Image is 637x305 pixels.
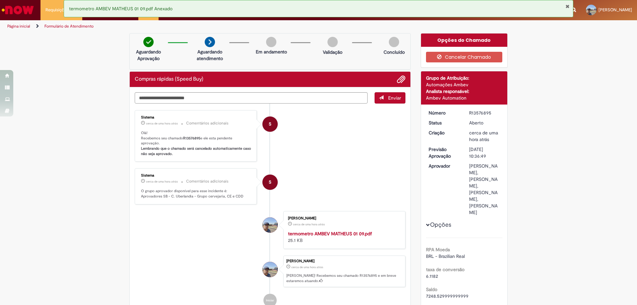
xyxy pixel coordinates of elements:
p: Aguardando atendimento [194,48,226,62]
b: Lembrando que o chamado será cancelado automaticamente caso não seja aprovado. [141,146,252,156]
div: Sistema [141,174,251,178]
b: Saldo [426,286,437,292]
span: cerca de uma hora atrás [469,130,498,142]
small: Comentários adicionais [186,120,229,126]
div: Sistema [141,115,251,119]
button: Fechar Notificação [565,4,570,9]
a: Formulário de Atendimento [44,24,94,29]
div: [PERSON_NAME] [288,216,398,220]
time: 29/09/2025 13:36:49 [291,265,323,269]
b: taxa de conversão [426,267,464,272]
div: 29/09/2025 13:36:49 [469,129,500,143]
p: Aguardando Aprovação [132,48,165,62]
a: termometro AMBEV MATHEUS 01 09.pdf [288,231,372,237]
span: cerca de uma hora atrás [293,222,325,226]
img: arrow-next.png [205,37,215,47]
span: [PERSON_NAME] [599,7,632,13]
time: 29/09/2025 13:36:58 [146,180,178,184]
img: ServiceNow [1,3,35,17]
div: Matheus Machado Talone [262,217,278,233]
div: Matheus Machado Talone [262,262,278,277]
time: 29/09/2025 13:36:44 [293,222,325,226]
dt: Criação [424,129,464,136]
img: check-circle-green.png [143,37,154,47]
div: Ambev Automation [426,95,503,101]
time: 29/09/2025 13:37:02 [146,121,178,125]
textarea: Digite sua mensagem aqui... [135,92,368,104]
dt: Número [424,110,464,116]
div: [PERSON_NAME], [PERSON_NAME], [PERSON_NAME], [PERSON_NAME] [469,163,500,216]
span: Requisições [45,7,69,13]
span: termometro AMBEV MATHEUS 01 09.pdf Anexado [69,6,173,12]
div: Opções do Chamado [421,34,508,47]
div: Analista responsável: [426,88,503,95]
span: BRL - Brazilian Real [426,253,465,259]
span: cerca de uma hora atrás [146,180,178,184]
img: img-circle-grey.png [327,37,338,47]
p: Olá! Recebemos seu chamado e ele esta pendente aprovação. [141,130,251,157]
div: Aberto [469,119,500,126]
p: Em andamento [256,48,287,55]
span: S [269,174,271,190]
span: 7248.529999999999 [426,293,468,299]
dt: Previsão Aprovação [424,146,464,159]
dt: Aprovador [424,163,464,169]
b: R13576895 [183,136,200,141]
div: System [262,116,278,132]
img: img-circle-grey.png [266,37,276,47]
p: Concluído [384,49,405,55]
small: Comentários adicionais [186,179,229,184]
img: img-circle-grey.png [389,37,399,47]
div: Grupo de Atribuição: [426,75,503,81]
a: Página inicial [7,24,30,29]
div: [DATE] 10:36:49 [469,146,500,159]
ul: Trilhas de página [5,20,420,33]
div: [PERSON_NAME] [286,259,402,263]
p: Validação [323,49,342,55]
h2: Compras rápidas (Speed Buy) Histórico de tíquete [135,76,203,82]
span: cerca de uma hora atrás [291,265,323,269]
button: Cancelar Chamado [426,52,503,62]
button: Adicionar anexos [397,75,405,84]
span: Enviar [388,95,401,101]
dt: Status [424,119,464,126]
p: [PERSON_NAME]! Recebemos seu chamado R13576895 e em breve estaremos atuando. [286,273,402,283]
span: cerca de uma hora atrás [146,121,178,125]
b: RPA Moeda [426,247,450,253]
div: 25.1 KB [288,230,398,244]
div: Automações Ambev [426,81,503,88]
li: Matheus Machado Talone [135,256,405,287]
div: System [262,175,278,190]
span: 6.1182 [426,273,438,279]
div: R13576895 [469,110,500,116]
time: 29/09/2025 13:36:49 [469,130,498,142]
p: O grupo aprovador disponível para esse incidente é: Aprovadores SB - C. Uberlandia - Grupo cervej... [141,189,251,199]
button: Enviar [375,92,405,104]
span: S [269,116,271,132]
